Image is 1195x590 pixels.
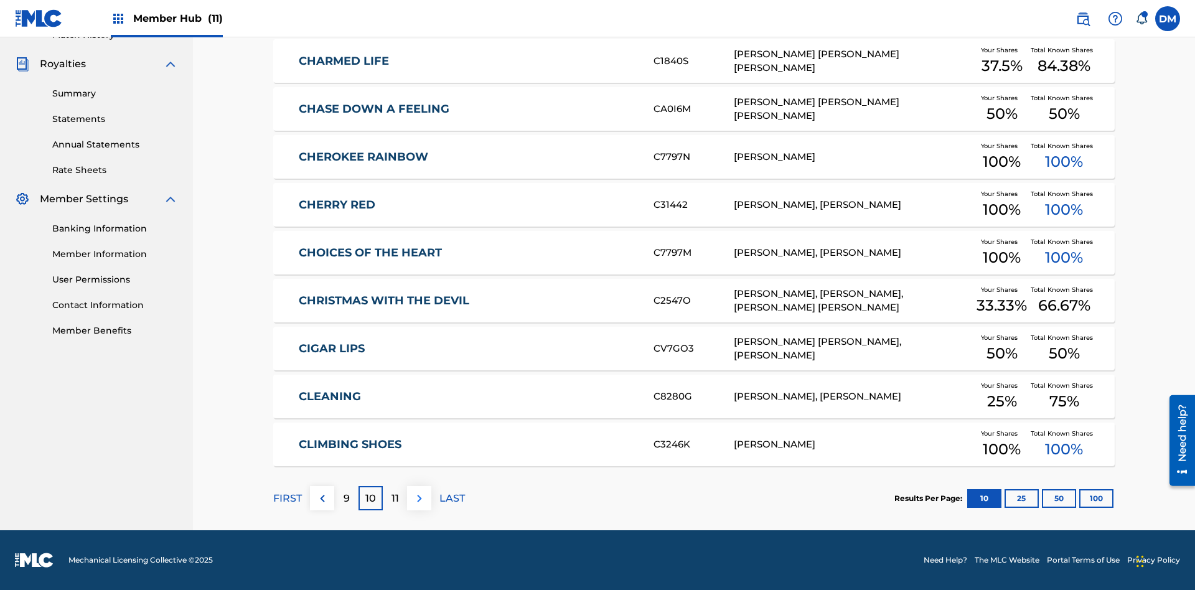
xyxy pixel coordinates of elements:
a: CLIMBING SHOES [299,438,637,452]
a: CIGAR LIPS [299,342,637,356]
img: search [1075,11,1090,26]
div: C8280G [654,390,733,404]
span: Total Known Shares [1031,141,1098,151]
a: Need Help? [924,555,967,566]
img: MLC Logo [15,9,63,27]
button: 100 [1079,489,1113,508]
a: CHARMED LIFE [299,54,637,68]
div: [PERSON_NAME], [PERSON_NAME], [PERSON_NAME] [PERSON_NAME] [734,287,973,315]
span: Member Settings [40,192,128,207]
img: help [1108,11,1123,26]
a: CHRISTMAS WITH THE DEVIL [299,294,637,308]
div: C2547O [654,294,733,308]
span: 100 % [1045,199,1083,221]
div: Help [1103,6,1128,31]
span: Your Shares [981,141,1023,151]
div: C3246K [654,438,733,452]
img: Royalties [15,57,30,72]
p: 11 [391,491,399,506]
iframe: Resource Center [1160,390,1195,492]
div: [PERSON_NAME] [PERSON_NAME] [PERSON_NAME] [734,47,973,75]
div: C7797N [654,150,733,164]
a: Member Benefits [52,324,178,337]
div: [PERSON_NAME], [PERSON_NAME] [734,198,973,212]
a: User Permissions [52,273,178,286]
span: 100 % [983,151,1021,173]
span: 37.5 % [982,55,1023,77]
a: Public Search [1071,6,1095,31]
span: Your Shares [981,285,1023,294]
a: Banking Information [52,222,178,235]
img: expand [163,57,178,72]
p: Results Per Page: [894,493,965,504]
a: Summary [52,87,178,100]
span: 84.38 % [1038,55,1090,77]
span: Total Known Shares [1031,429,1098,438]
a: Rate Sheets [52,164,178,177]
span: 100 % [983,438,1021,461]
span: 50 % [986,103,1018,125]
span: 100 % [983,246,1021,269]
span: 50 % [1049,103,1080,125]
button: 50 [1042,489,1076,508]
img: expand [163,192,178,207]
span: Total Known Shares [1031,189,1098,199]
iframe: Chat Widget [1133,530,1195,590]
span: Total Known Shares [1031,45,1098,55]
span: Your Shares [981,333,1023,342]
img: left [315,491,330,506]
div: C7797M [654,246,733,260]
span: 100 % [1045,151,1083,173]
p: LAST [439,491,465,506]
p: FIRST [273,491,302,506]
span: Your Shares [981,189,1023,199]
div: [PERSON_NAME], [PERSON_NAME] [734,246,973,260]
span: Member Hub [133,11,223,26]
span: Royalties [40,57,86,72]
span: 100 % [1045,246,1083,269]
a: Contact Information [52,299,178,312]
button: 10 [967,489,1001,508]
span: Total Known Shares [1031,93,1098,103]
div: [PERSON_NAME] [PERSON_NAME], [PERSON_NAME] [734,335,973,363]
p: 10 [365,491,376,506]
span: 100 % [983,199,1021,221]
a: The MLC Website [975,555,1039,566]
span: Your Shares [981,381,1023,390]
a: CHEROKEE RAINBOW [299,150,637,164]
img: logo [15,553,54,568]
div: C1840S [654,54,733,68]
span: 75 % [1049,390,1079,413]
span: Total Known Shares [1031,285,1098,294]
a: CHERRY RED [299,198,637,212]
div: CA0I6M [654,102,733,116]
span: Your Shares [981,45,1023,55]
span: 100 % [1045,438,1083,461]
span: Your Shares [981,237,1023,246]
span: Mechanical Licensing Collective © 2025 [68,555,213,566]
div: [PERSON_NAME] [734,150,973,164]
span: Your Shares [981,93,1023,103]
a: Statements [52,113,178,126]
span: (11) [208,12,223,24]
div: C31442 [654,198,733,212]
span: Total Known Shares [1031,333,1098,342]
span: Your Shares [981,429,1023,438]
div: User Menu [1155,6,1180,31]
img: Top Rightsholders [111,11,126,26]
span: 33.33 % [977,294,1027,317]
a: CHASE DOWN A FEELING [299,102,637,116]
span: 66.67 % [1038,294,1090,317]
span: Total Known Shares [1031,381,1098,390]
div: CV7GO3 [654,342,733,356]
div: Notifications [1135,12,1148,25]
div: [PERSON_NAME] [734,438,973,452]
a: Privacy Policy [1127,555,1180,566]
a: CLEANING [299,390,637,404]
span: 50 % [1049,342,1080,365]
a: Portal Terms of Use [1047,555,1120,566]
a: CHOICES OF THE HEART [299,246,637,260]
div: [PERSON_NAME] [PERSON_NAME] [PERSON_NAME] [734,95,973,123]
